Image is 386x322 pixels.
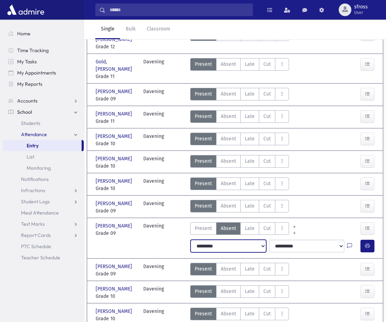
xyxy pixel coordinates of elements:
[195,135,212,142] span: Present
[245,225,255,232] span: Late
[221,288,236,295] span: Absent
[263,288,271,295] span: Cut
[3,174,84,185] a: Notifications
[3,162,84,174] a: Monitoring
[21,210,59,216] span: Meal Attendance
[3,56,84,67] a: My Tasks
[190,200,289,215] div: AttTypes
[190,58,289,80] div: AttTypes
[195,265,212,273] span: Present
[245,288,255,295] span: Late
[96,177,133,185] span: [PERSON_NAME]
[195,157,212,165] span: Present
[21,243,51,250] span: PTC Schedule
[221,225,236,232] span: Absent
[143,177,164,192] div: Davening
[190,88,289,103] div: AttTypes
[120,20,141,39] a: Bulk
[263,157,271,165] span: Cut
[354,4,368,10] span: sfross
[96,308,133,315] span: [PERSON_NAME]
[195,225,212,232] span: Present
[96,222,133,230] span: [PERSON_NAME]
[17,47,49,54] span: Time Tracking
[263,61,271,68] span: Cut
[3,207,84,218] a: Meal Attendance
[96,155,133,162] span: [PERSON_NAME]
[96,263,133,270] span: [PERSON_NAME]
[3,252,84,263] a: Teacher Schedule
[96,207,136,215] span: Grade 09
[245,61,255,68] span: Late
[195,113,212,120] span: Present
[96,43,136,50] span: Grade 12
[263,180,271,187] span: Cut
[263,265,271,273] span: Cut
[21,198,50,205] span: Student Logs
[263,113,271,120] span: Cut
[190,222,289,237] div: AttTypes
[221,113,236,120] span: Absent
[245,202,255,210] span: Late
[95,20,120,39] a: Single
[143,222,164,237] div: Davening
[96,162,136,170] span: Grade 10
[3,185,84,196] a: Infractions
[143,88,164,103] div: Davening
[96,185,136,192] span: Grade 10
[143,285,164,300] div: Davening
[245,265,255,273] span: Late
[195,90,212,98] span: Present
[143,155,164,170] div: Davening
[3,241,84,252] a: PTC Schedule
[105,3,253,16] input: Search
[17,58,37,65] span: My Tasks
[96,88,133,95] span: [PERSON_NAME]
[27,165,51,171] span: Monitoring
[3,118,84,129] a: Students
[96,95,136,103] span: Grade 09
[221,61,236,68] span: Absent
[17,30,30,37] span: Home
[245,157,255,165] span: Late
[190,263,289,278] div: AttTypes
[190,110,289,125] div: AttTypes
[143,200,164,215] div: Davening
[3,140,82,151] a: Entry
[245,90,255,98] span: Late
[96,270,136,278] span: Grade 09
[96,118,136,125] span: Grade 11
[263,202,271,210] span: Cut
[190,155,289,170] div: AttTypes
[6,3,46,17] img: AdmirePro
[17,98,37,104] span: Accounts
[3,95,84,106] a: Accounts
[3,196,84,207] a: Student Logs
[21,221,45,227] span: Test Marks
[221,90,236,98] span: Absent
[3,67,84,78] a: My Appointments
[3,129,84,140] a: Attendance
[27,154,34,160] span: List
[3,218,84,230] a: Test Marks
[96,140,136,147] span: Grade 10
[245,135,255,142] span: Late
[3,45,84,56] a: Time Tracking
[21,176,49,182] span: Notifications
[143,133,164,147] div: Davening
[21,187,45,194] span: Infractions
[96,73,136,80] span: Grade 11
[96,58,136,73] span: Gold, [PERSON_NAME]
[195,202,212,210] span: Present
[27,142,39,149] span: Entry
[195,180,212,187] span: Present
[354,10,368,15] span: User
[21,232,51,238] span: Report Cards
[190,177,289,192] div: AttTypes
[96,293,136,300] span: Grade 10
[3,106,84,118] a: School
[21,131,47,138] span: Attendance
[221,265,236,273] span: Absent
[17,81,42,87] span: My Reports
[221,157,236,165] span: Absent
